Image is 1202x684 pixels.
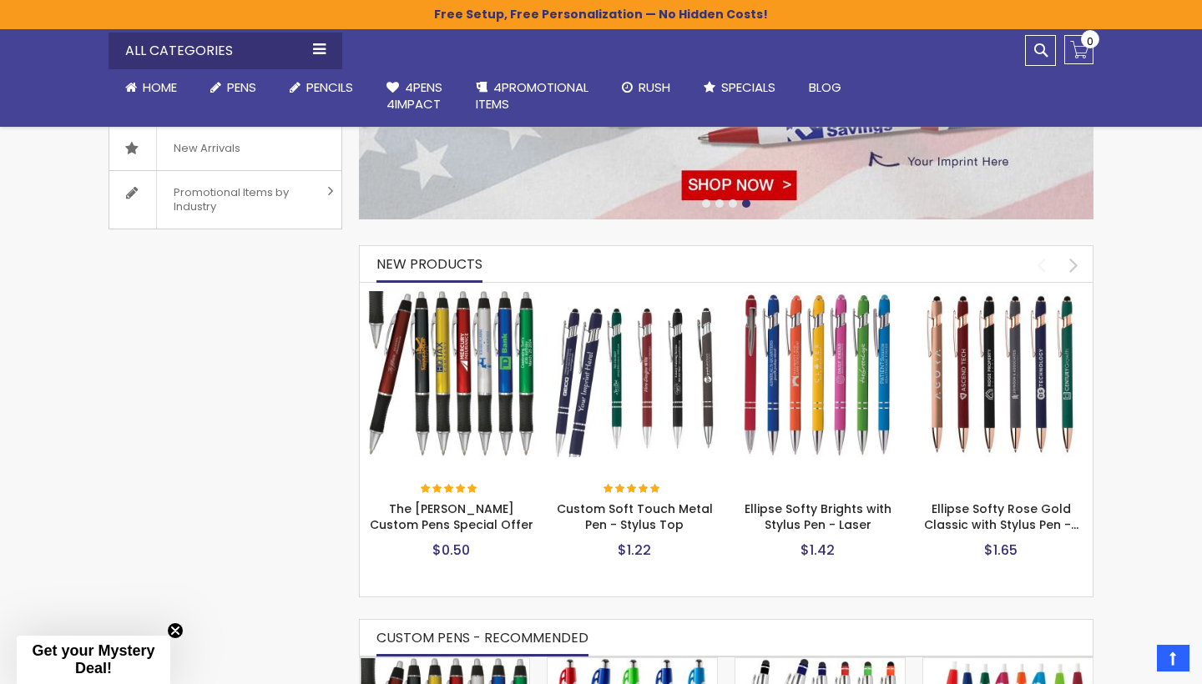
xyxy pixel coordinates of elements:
[721,78,775,96] span: Specials
[1064,35,1093,64] a: 0
[143,78,177,96] span: Home
[421,484,479,495] div: 100%
[639,78,670,96] span: Rush
[604,484,662,495] div: 100%
[109,69,194,106] a: Home
[1087,33,1093,49] span: 0
[735,290,901,304] a: Ellipse Softy Brights with Stylus Pen - Laser
[156,171,321,229] span: Promotional Items by Industry
[809,78,841,96] span: Blog
[800,541,835,560] span: $1.42
[368,291,535,458] img: The Barton Custom Pens Special Offer
[194,69,273,106] a: Pens
[167,622,184,639] button: Close teaser
[923,657,1093,671] a: Dart Color slim Pens
[605,69,687,106] a: Rush
[745,500,891,533] a: Ellipse Softy Brights with Stylus Pen - Laser
[370,500,533,533] a: The [PERSON_NAME] Custom Pens Special Offer
[1064,639,1202,684] iframe: Google Customer Reviews
[17,636,170,684] div: Get your Mystery Deal!Close teaser
[376,628,588,647] span: CUSTOM PENS - RECOMMENDED
[306,78,353,96] span: Pencils
[924,500,1078,533] a: Ellipse Softy Rose Gold Classic with Stylus Pen -…
[376,254,482,274] span: New Products
[984,541,1018,560] span: $1.65
[918,290,1085,304] a: Ellipse Softy Rose Gold Classic with Stylus Pen - Silver Laser
[735,657,905,671] a: Celeste Soft Touch Metal Pens With Stylus - Special Offer
[273,69,370,106] a: Pencils
[360,657,529,671] a: The Barton Custom Pens Special Offer
[552,291,719,458] img: Custom Soft Touch Metal Pen - Stylus Top
[370,69,459,123] a: 4Pens4impact
[1059,250,1088,279] div: next
[1027,250,1056,279] div: prev
[548,657,717,671] a: Avenir® Custom Soft Grip Advertising Pens
[792,69,858,106] a: Blog
[459,69,605,123] a: 4PROMOTIONALITEMS
[386,78,442,113] span: 4Pens 4impact
[557,500,713,533] a: Custom Soft Touch Metal Pen - Stylus Top
[735,291,901,458] img: Ellipse Softy Brights with Stylus Pen - Laser
[32,642,154,676] span: Get your Mystery Deal!
[432,541,470,560] span: $0.50
[368,290,535,304] a: The Barton Custom Pens Special Offer
[109,33,342,69] div: All Categories
[109,127,341,170] a: New Arrivals
[227,78,256,96] span: Pens
[918,291,1085,458] img: Ellipse Softy Rose Gold Classic with Stylus Pen - Silver Laser
[109,171,341,229] a: Promotional Items by Industry
[552,290,719,304] a: Custom Soft Touch Metal Pen - Stylus Top
[687,69,792,106] a: Specials
[618,541,651,560] span: $1.22
[156,127,257,170] span: New Arrivals
[476,78,588,113] span: 4PROMOTIONAL ITEMS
